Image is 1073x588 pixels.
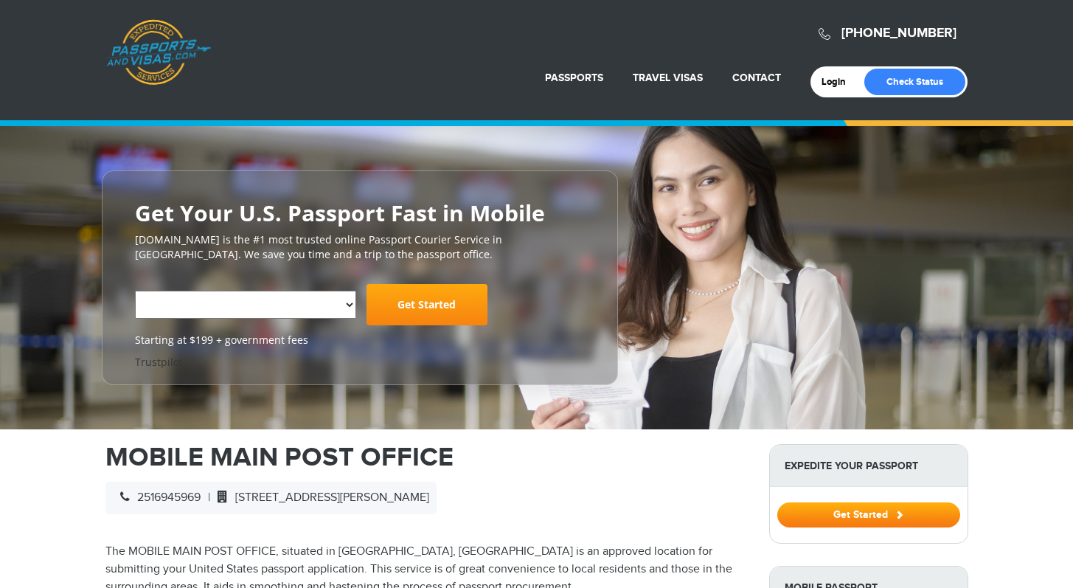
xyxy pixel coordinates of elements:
[210,491,429,505] span: [STREET_ADDRESS][PERSON_NAME]
[777,508,960,520] a: Get Started
[633,72,703,84] a: Travel Visas
[777,502,960,528] button: Get Started
[822,76,856,88] a: Login
[105,444,747,471] h1: MOBILE MAIN POST OFFICE
[135,333,585,347] span: Starting at $199 + government fees
[864,69,965,95] a: Check Status
[135,201,585,225] h2: Get Your U.S. Passport Fast in Mobile
[105,482,437,514] div: |
[367,284,487,325] a: Get Started
[135,355,183,369] a: Trustpilot
[135,232,585,262] p: [DOMAIN_NAME] is the #1 most trusted online Passport Courier Service in [GEOGRAPHIC_DATA]. We sav...
[732,72,781,84] a: Contact
[113,491,201,505] span: 2516945969
[545,72,603,84] a: Passports
[106,19,211,86] a: Passports & [DOMAIN_NAME]
[841,25,956,41] a: [PHONE_NUMBER]
[770,445,968,487] strong: Expedite Your Passport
